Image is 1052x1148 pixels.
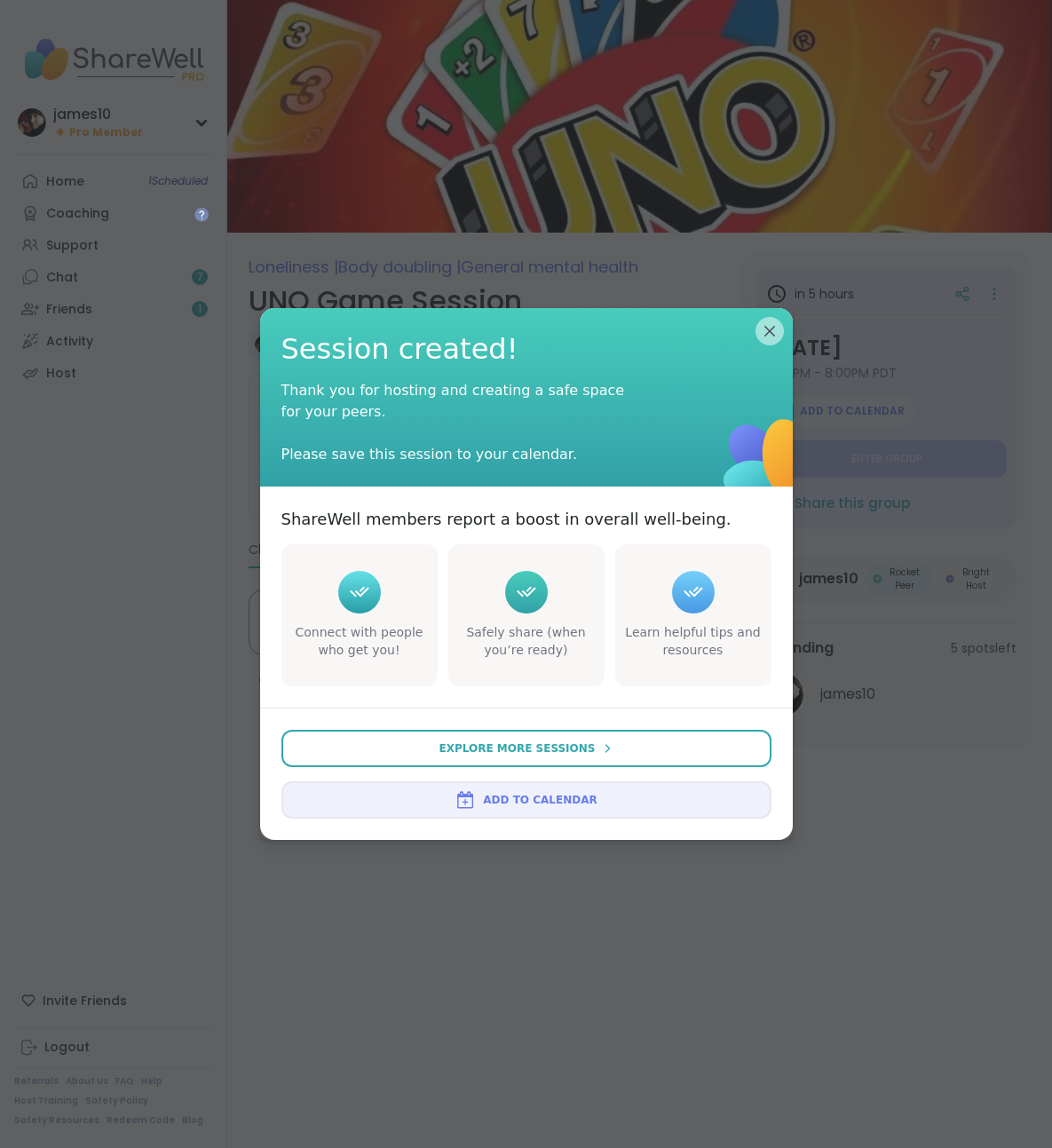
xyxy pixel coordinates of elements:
[285,624,434,659] div: Connect with people who get you!
[281,380,637,465] div: Thank you for hosting and creating a safe space for your peers. Please save this session to your ...
[455,789,476,811] img: ShareWell Logomark
[281,781,771,819] button: Add to Calendar
[452,624,601,659] div: Safely share (when you’re ready)
[483,792,597,808] span: Add to Calendar
[194,208,209,222] iframe: Spotlight
[439,740,596,756] span: Explore More Sessions
[281,329,771,369] span: Session created!
[281,508,732,530] p: ShareWell members report a boost in overall well-being.
[673,369,860,557] img: ShareWell Logomark
[281,730,771,767] button: Explore More Sessions
[619,624,768,659] div: Learn helpful tips and resources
